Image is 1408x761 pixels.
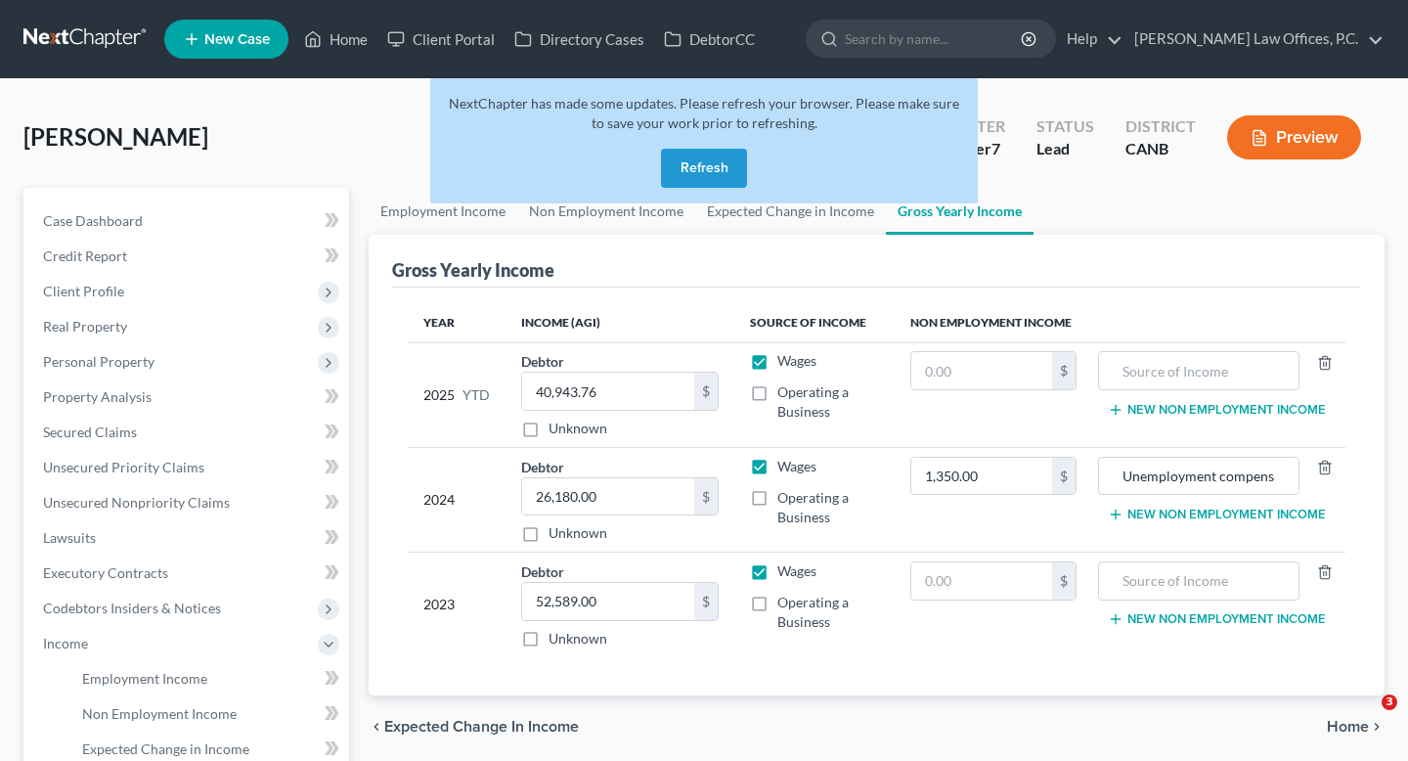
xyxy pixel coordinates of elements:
input: 0.00 [911,562,1052,600]
div: 2025 [423,351,490,438]
a: Property Analysis [27,380,349,415]
input: 0.00 [522,583,694,620]
a: Non Employment Income [66,696,349,732]
div: $ [694,373,718,410]
div: Gross Yearly Income [392,258,554,282]
span: Operating a Business [777,489,849,525]
span: Expected Change in Income [384,719,579,735]
label: Debtor [521,457,564,477]
th: Source of Income [734,303,895,342]
span: 3 [1382,694,1397,710]
a: Directory Cases [505,22,654,57]
span: Wages [777,562,816,579]
iframe: Intercom live chat [1342,694,1388,741]
input: Source of Income [1109,352,1289,389]
span: Executory Contracts [43,564,168,581]
span: Credit Report [43,247,127,264]
button: Home chevron_right [1327,719,1385,735]
span: 7 [991,139,1000,157]
span: Property Analysis [43,388,152,405]
label: Unknown [549,523,607,543]
span: Lawsuits [43,529,96,546]
a: Credit Report [27,239,349,274]
button: New Non Employment Income [1108,507,1326,522]
div: Status [1036,115,1094,138]
input: Source of Income [1109,562,1289,600]
i: chevron_left [369,719,384,735]
div: District [1125,115,1196,138]
a: Secured Claims [27,415,349,450]
div: Lead [1036,138,1094,160]
a: Unsecured Nonpriority Claims [27,485,349,520]
span: Client Profile [43,283,124,299]
span: Real Property [43,318,127,335]
input: 0.00 [911,352,1052,389]
button: New Non Employment Income [1108,611,1326,627]
input: 0.00 [522,373,694,410]
label: Debtor [521,561,564,582]
span: Wages [777,458,816,474]
label: Unknown [549,419,607,438]
th: Non Employment Income [895,303,1345,342]
a: Employment Income [66,661,349,696]
div: 2024 [423,457,490,544]
input: Source of Income [1109,458,1289,495]
a: Employment Income [369,188,517,235]
label: Debtor [521,351,564,372]
button: Preview [1227,115,1361,159]
span: [PERSON_NAME] [23,122,208,151]
span: Operating a Business [777,594,849,630]
a: [PERSON_NAME] Law Offices, P.C. [1124,22,1384,57]
button: Refresh [661,149,747,188]
a: Client Portal [377,22,505,57]
th: Year [408,303,506,342]
span: Case Dashboard [43,212,143,229]
div: $ [1052,562,1076,600]
a: Executory Contracts [27,556,349,591]
span: Expected Change in Income [82,740,249,757]
a: Home [294,22,377,57]
span: Wages [777,352,816,369]
span: Income [43,635,88,651]
div: $ [1052,352,1076,389]
span: Personal Property [43,353,154,370]
span: Non Employment Income [82,705,237,722]
a: DebtorCC [654,22,765,57]
div: $ [694,478,718,515]
span: NextChapter has made some updates. Please refresh your browser. Please make sure to save your wor... [449,95,959,131]
th: Income (AGI) [506,303,734,342]
span: Unsecured Priority Claims [43,459,204,475]
a: Unsecured Priority Claims [27,450,349,485]
input: Search by name... [845,21,1024,57]
span: YTD [462,385,490,405]
div: 2023 [423,561,490,649]
input: 0.00 [911,458,1052,495]
span: Secured Claims [43,424,137,440]
input: 0.00 [522,478,694,515]
label: Unknown [549,629,607,649]
div: CANB [1125,138,1196,160]
button: chevron_left Expected Change in Income [369,719,579,735]
span: Home [1327,719,1369,735]
a: Case Dashboard [27,203,349,239]
span: Employment Income [82,670,207,687]
span: New Case [204,32,270,47]
a: Help [1057,22,1122,57]
span: Operating a Business [777,383,849,420]
span: Unsecured Nonpriority Claims [43,494,230,511]
div: $ [694,583,718,620]
span: Codebtors Insiders & Notices [43,600,221,616]
div: $ [1052,458,1076,495]
a: Lawsuits [27,520,349,556]
button: New Non Employment Income [1108,402,1326,418]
